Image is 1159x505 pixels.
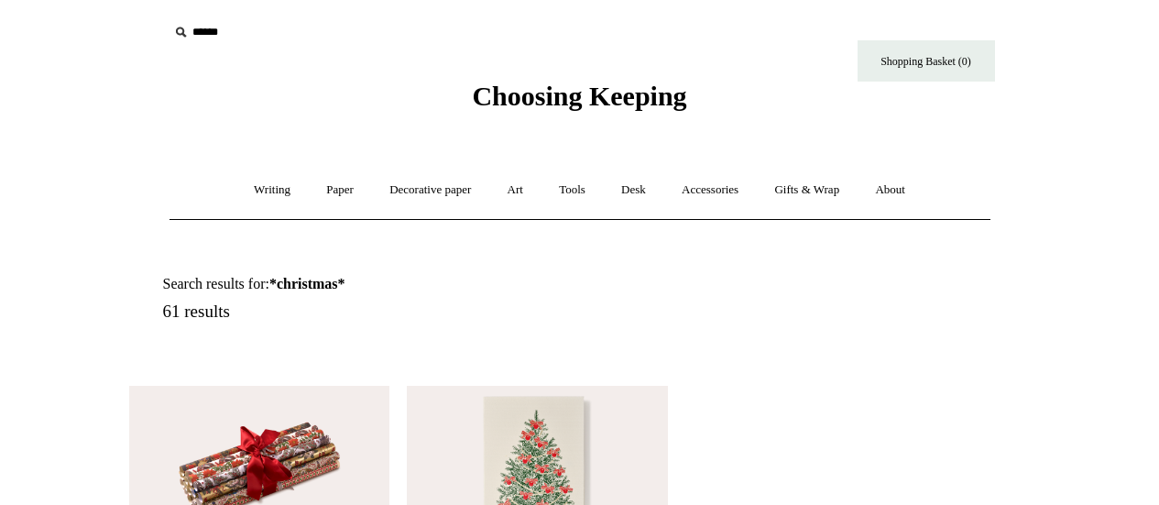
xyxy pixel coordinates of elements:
h5: 61 results [163,302,601,323]
a: Accessories [665,166,755,214]
h1: Search results for: [163,275,601,292]
a: Gifts & Wrap [758,166,856,214]
a: Shopping Basket (0) [858,40,995,82]
a: Choosing Keeping [472,95,686,108]
a: Tools [542,166,602,214]
a: About [858,166,922,214]
a: Desk [605,166,662,214]
a: Decorative paper [373,166,487,214]
strong: *christmas* [269,276,345,291]
a: Paper [310,166,370,214]
span: Choosing Keeping [472,81,686,111]
a: Writing [237,166,307,214]
a: Art [491,166,540,214]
